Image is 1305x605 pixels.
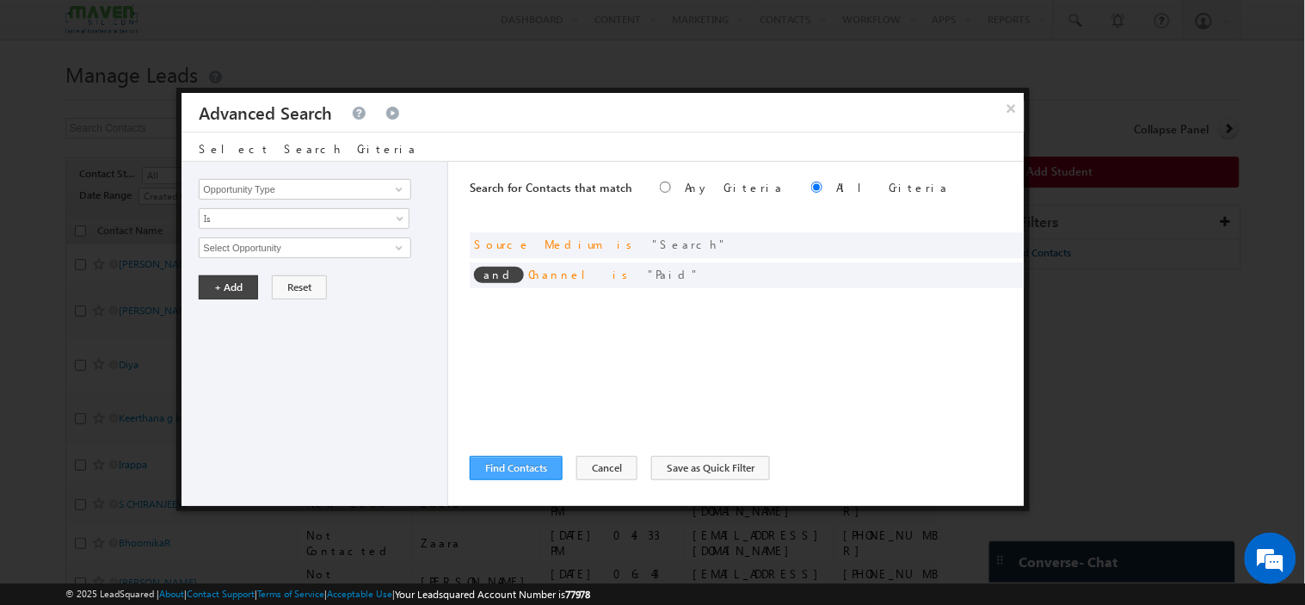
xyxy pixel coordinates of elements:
span: is [617,237,638,251]
a: Acceptable Use [327,588,392,599]
input: Type to Search [199,179,410,200]
span: Channel [528,267,599,281]
span: © 2025 LeadSquared | | | | | [65,586,591,602]
input: Type to Search [199,238,410,258]
span: is [612,267,634,281]
button: Save as Quick Filter [651,456,770,480]
button: + Add [199,275,258,299]
span: Your Leadsquared Account Number is [395,588,591,601]
a: Contact Support [187,588,255,599]
a: Terms of Service [257,588,324,599]
span: and [474,267,524,283]
span: Source Medium [474,237,603,251]
a: Is [199,208,409,229]
a: Show All Items [386,239,408,256]
button: × [998,93,1025,123]
button: Cancel [576,456,637,480]
span: Select Search Criteria [199,141,417,156]
button: Find Contacts [470,456,563,480]
span: Paid [648,267,699,281]
h3: Advanced Search [199,93,332,132]
label: Any Criteria [685,180,784,194]
span: Search for Contacts that match [470,180,632,194]
a: Show All Items [386,181,408,198]
label: All Criteria [836,180,949,194]
span: Search [652,237,727,251]
span: 77978 [565,588,591,601]
a: About [159,588,184,599]
button: Reset [272,275,327,299]
span: Is [200,211,386,226]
